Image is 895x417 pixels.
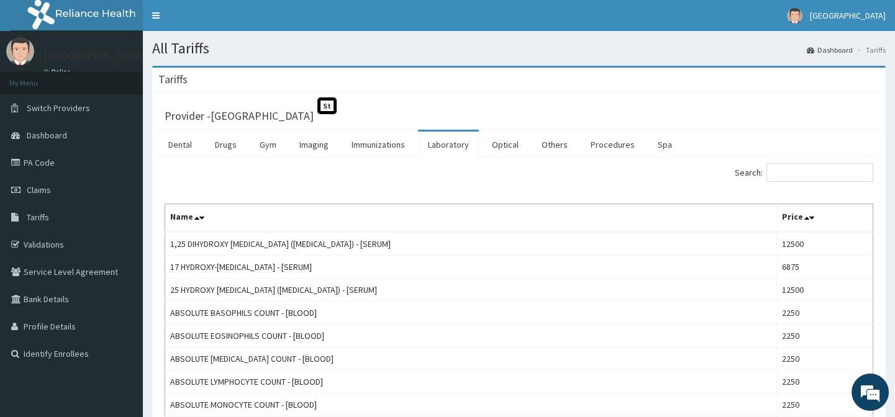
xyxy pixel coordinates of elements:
[6,37,34,65] img: User Image
[777,256,873,279] td: 6875
[342,132,415,158] a: Immunizations
[165,370,777,393] td: ABSOLUTE LYMPHOCYTE COUNT - [BLOOD]
[165,393,777,416] td: ABSOLUTE MONOCYTE COUNT - [BLOOD]
[165,325,777,347] td: ABSOLUTE EOSINOPHILS COUNT - [BLOOD]
[23,62,50,93] img: d_794563401_company_1708531726252_794563401
[158,132,202,158] a: Dental
[250,132,286,158] a: Gym
[418,132,479,158] a: Laboratory
[289,132,338,158] a: Imaging
[482,132,529,158] a: Optical
[165,204,777,233] th: Name
[777,393,873,416] td: 2250
[766,163,873,182] input: Search:
[204,6,234,36] div: Minimize live chat window
[27,184,51,195] span: Claims
[648,132,682,158] a: Spa
[165,232,777,256] td: 1,25 DIHYDROXY [MEDICAL_DATA] ([MEDICAL_DATA]) - [SERUM]
[27,212,49,223] span: Tariffs
[72,128,171,253] span: We're online!
[581,132,645,158] a: Procedures
[165,302,777,325] td: ABSOLUTE BASOPHILS COUNT - [BLOOD]
[165,256,777,279] td: 17 HYDROXY-[MEDICAL_DATA] - [SERUM]
[777,325,873,347] td: 2250
[810,10,886,21] span: [GEOGRAPHIC_DATA]
[205,132,247,158] a: Drugs
[735,163,873,182] label: Search:
[777,204,873,233] th: Price
[807,45,853,55] a: Dashboard
[27,102,90,114] span: Switch Providers
[317,97,337,114] span: St
[165,279,777,302] td: 25 HYDROXY [MEDICAL_DATA] ([MEDICAL_DATA]) - [SERUM]
[777,232,873,256] td: 12500
[65,69,209,86] div: Chat with us now
[43,68,73,76] a: Online
[777,279,873,302] td: 12500
[6,282,237,325] textarea: Type your message and hit 'Enter'
[43,50,146,61] p: [GEOGRAPHIC_DATA]
[27,130,67,141] span: Dashboard
[165,347,777,370] td: ABSOLUTE [MEDICAL_DATA] COUNT - [BLOOD]
[777,347,873,370] td: 2250
[777,370,873,393] td: 2250
[165,110,314,122] h3: Provider - [GEOGRAPHIC_DATA]
[152,40,886,56] h1: All Tariffs
[854,45,886,55] li: Tariffs
[787,8,802,24] img: User Image
[532,132,578,158] a: Others
[777,302,873,325] td: 2250
[158,74,188,85] h3: Tariffs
